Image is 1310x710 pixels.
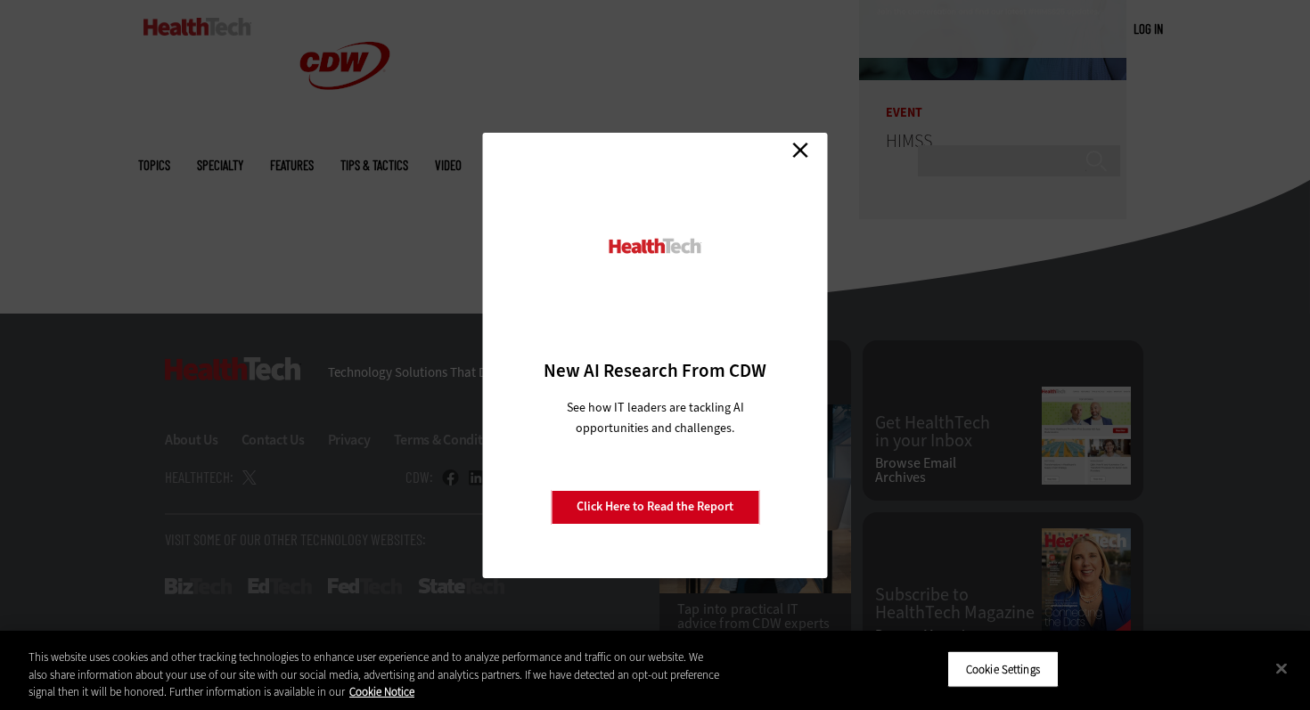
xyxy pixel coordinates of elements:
[29,649,721,701] div: This website uses cookies and other tracking technologies to enhance user experience and to analy...
[787,137,814,164] a: Close
[1262,649,1301,688] button: Close
[349,684,414,699] a: More information about your privacy
[607,237,704,256] img: HealthTech_0.png
[947,650,1059,688] button: Cookie Settings
[551,490,759,524] a: Click Here to Read the Report
[514,358,797,383] h3: New AI Research From CDW
[545,397,766,438] p: See how IT leaders are tackling AI opportunities and challenges.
